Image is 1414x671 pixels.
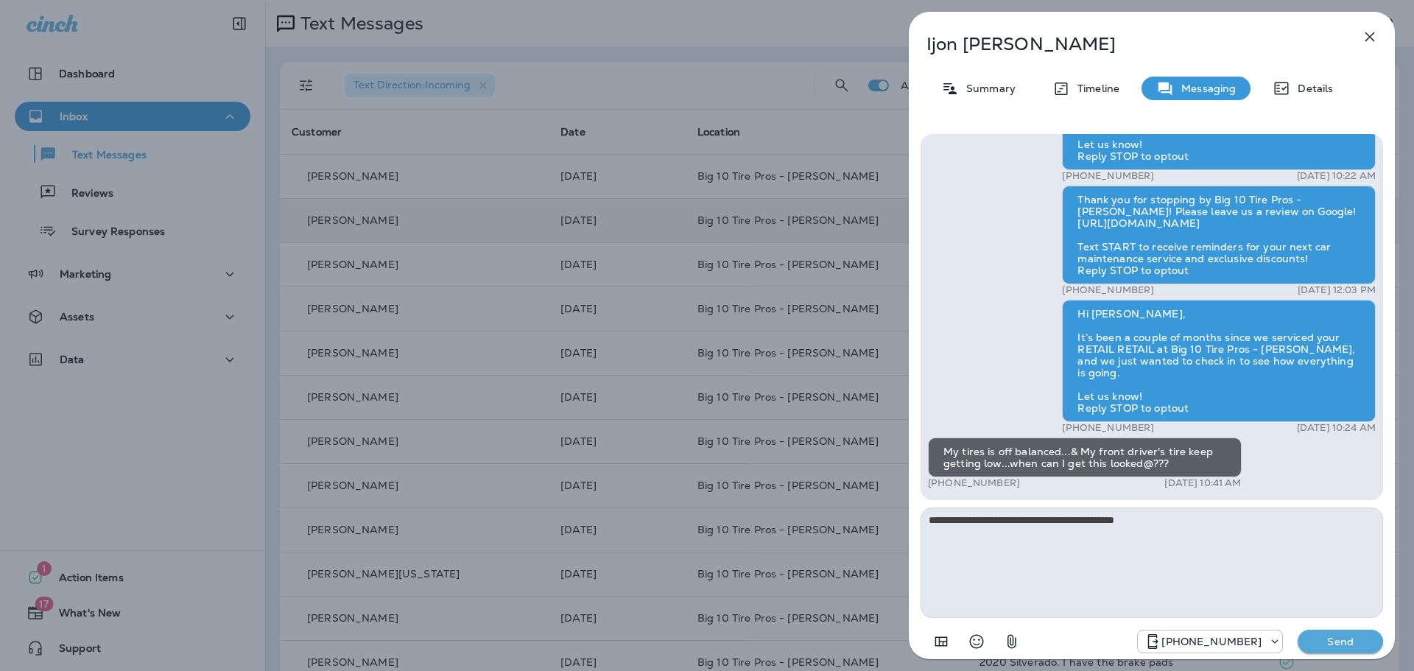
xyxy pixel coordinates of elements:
p: Summary [959,82,1016,94]
button: Add in a premade template [926,627,956,656]
p: Details [1290,82,1333,94]
p: [DATE] 12:03 PM [1298,284,1376,296]
p: [PHONE_NUMBER] [1062,422,1154,434]
p: [DATE] 10:22 AM [1297,170,1376,182]
p: [PHONE_NUMBER] [928,477,1020,489]
button: Select an emoji [962,627,991,656]
p: Messaging [1174,82,1236,94]
div: My tires is off balanced...& My front driver's tire keep getting low...when can I get this looked... [928,438,1242,477]
p: [PHONE_NUMBER] [1161,636,1262,647]
p: Send [1309,635,1371,648]
p: Timeline [1070,82,1119,94]
div: Hi [PERSON_NAME], It’s been a couple of months since we serviced your RETAIL RETAIL at Big 10 Tir... [1062,300,1376,422]
div: Thank you for stopping by Big 10 Tire Pros - [PERSON_NAME]! Please leave us a review on Google! [... [1062,186,1376,284]
p: [DATE] 10:24 AM [1297,422,1376,434]
p: [PHONE_NUMBER] [1062,284,1154,296]
p: Ijon [PERSON_NAME] [926,34,1329,55]
p: [PHONE_NUMBER] [1062,170,1154,182]
div: +1 (601) 808-4206 [1138,633,1282,650]
button: Send [1298,630,1383,653]
p: [DATE] 10:41 AM [1164,477,1241,489]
